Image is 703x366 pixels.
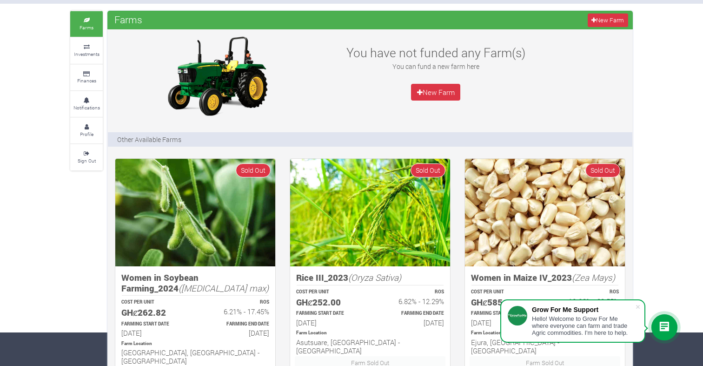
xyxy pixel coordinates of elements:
a: New Farm [588,14,628,27]
h5: GHȼ585.00 [471,297,537,308]
h6: [DATE] [296,319,362,327]
span: Sold Out [585,163,620,177]
small: Investments [74,51,99,57]
a: Farms [70,11,103,37]
h6: 6.82% - 12.29% [378,297,444,305]
p: Estimated Farming Start Date [121,321,187,328]
i: ([MEDICAL_DATA] max) [179,282,269,294]
h5: Rice III_2023 [296,272,444,283]
h5: GHȼ262.82 [121,307,187,318]
h5: Women in Soybean Farming_2024 [121,272,269,293]
p: You can fund a new farm here [335,61,537,71]
p: Location of Farm [296,330,444,337]
img: growforme image [290,159,450,266]
span: Farms [112,10,145,29]
p: ROS [204,299,269,306]
img: growforme image [115,159,275,266]
p: Estimated Farming Start Date [296,310,362,317]
p: Estimated Farming Start Date [471,310,537,317]
a: Investments [70,38,103,63]
p: COST PER UNIT [296,289,362,296]
img: growforme image [159,34,275,118]
p: COST PER UNIT [471,289,537,296]
img: growforme image [465,159,625,266]
small: Finances [77,77,96,84]
p: Estimated Farming End Date [204,321,269,328]
h6: Ejura, [GEOGRAPHIC_DATA] - [GEOGRAPHIC_DATA] [471,338,619,355]
h6: 6.21% - 17.45% [204,307,269,316]
small: Profile [80,131,93,137]
h6: [DATE] [204,329,269,337]
small: Notifications [73,104,100,111]
h6: [DATE] [121,329,187,337]
a: Sign Out [70,144,103,170]
p: Location of Farm [121,340,269,347]
a: Notifications [70,91,103,117]
h6: Asutsuare, [GEOGRAPHIC_DATA] - [GEOGRAPHIC_DATA] [296,338,444,355]
h6: 10.03% - 22.55% [553,297,619,305]
div: Hello! Welcome to Grow For Me where everyone can farm and trade Agric commodities. I'm here to help. [532,315,635,336]
span: Sold Out [236,163,271,177]
h6: [DATE] [378,319,444,327]
i: (Zea Mays) [572,271,615,283]
small: Sign Out [78,157,96,164]
small: Farms [80,24,93,31]
h5: GHȼ252.00 [296,297,362,308]
a: New Farm [411,84,460,101]
h5: Women in Maize IV_2023 [471,272,619,283]
p: ROS [378,289,444,296]
a: Profile [70,118,103,143]
h6: [GEOGRAPHIC_DATA], [GEOGRAPHIC_DATA] - [GEOGRAPHIC_DATA] [121,348,269,365]
i: (Oryza Sativa) [348,271,401,283]
span: Sold Out [411,163,445,177]
p: Location of Farm [471,330,619,337]
div: Grow For Me Support [532,306,635,313]
h3: You have not funded any Farm(s) [335,45,537,60]
p: Other Available Farms [117,135,181,144]
h6: [DATE] [471,319,537,327]
p: COST PER UNIT [121,299,187,306]
p: ROS [553,289,619,296]
a: Finances [70,65,103,90]
p: Estimated Farming End Date [378,310,444,317]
